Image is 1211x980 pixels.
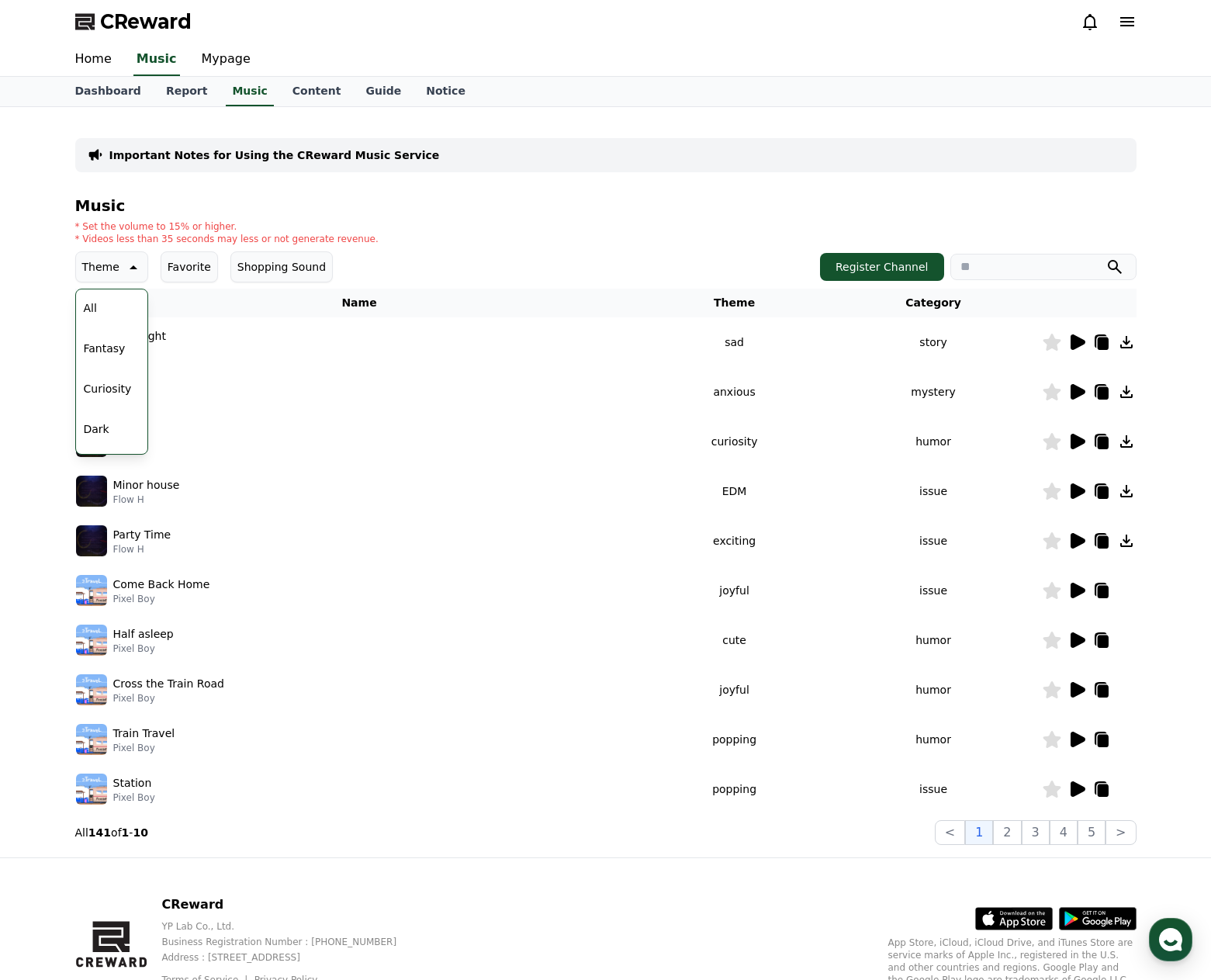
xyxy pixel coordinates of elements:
a: Important Notes for Using the CReward Music Service [109,147,440,163]
strong: 1 [122,826,130,839]
img: music [76,575,107,606]
a: Music [226,77,273,106]
p: Station [113,775,152,791]
td: popping [644,715,825,764]
td: story [825,317,1042,367]
button: Theme [75,251,148,282]
td: humor [825,715,1042,764]
p: Half asleep [113,626,174,642]
p: CReward [161,895,421,914]
p: Pixel Boy [113,642,174,655]
p: YP Lab Co., Ltd. [161,920,421,933]
p: Flow H [113,543,171,556]
button: 4 [1050,820,1078,845]
span: CReward [100,9,192,34]
button: > [1105,820,1136,845]
p: Address : [STREET_ADDRESS] [161,951,421,964]
td: issue [825,566,1042,615]
h4: Music [75,197,1137,214]
p: Come Back Home [113,577,210,593]
th: Theme [644,289,825,317]
a: Music [133,43,180,76]
button: Shopping Sound [230,251,333,282]
p: Pixel Boy [113,593,210,605]
th: Name [75,289,644,317]
span: Home [40,515,67,528]
img: music [76,724,107,755]
td: humor [825,615,1042,665]
a: Guide [353,77,413,106]
p: All of - [75,825,148,840]
img: music [76,674,107,705]
p: Flow H [113,493,180,506]
a: Dashboard [63,77,154,106]
td: humor [825,665,1042,715]
button: Favorite [161,251,218,282]
a: Report [154,77,220,106]
td: anxious [644,367,825,417]
td: popping [644,764,825,814]
p: Pixel Boy [113,791,155,804]
p: Sad Night [113,328,166,345]
button: Fantasy [78,331,132,365]
p: Theme [82,256,119,278]
strong: 141 [88,826,111,839]
a: Messages [102,492,200,531]
a: Mypage [189,43,263,76]
td: humor [825,417,1042,466]
td: mystery [825,367,1042,417]
button: 5 [1078,820,1105,845]
p: Business Registration Number : [PHONE_NUMBER] [161,936,421,948]
span: Settings [230,515,268,528]
td: issue [825,516,1042,566]
button: Curiosity [78,372,138,406]
p: Pixel Boy [113,742,175,754]
strong: 10 [133,826,147,839]
td: curiosity [644,417,825,466]
button: 2 [993,820,1021,845]
td: issue [825,764,1042,814]
button: < [935,820,965,845]
img: music [76,774,107,805]
a: Content [280,77,354,106]
a: CReward [75,9,192,34]
p: Cross the Train Road [113,676,224,692]
td: joyful [644,566,825,615]
button: All [78,291,103,325]
button: Dark [78,412,116,446]
td: EDM [644,466,825,516]
td: exciting [644,516,825,566]
a: Home [63,43,124,76]
td: sad [644,317,825,367]
p: Train Travel [113,725,175,742]
button: Register Channel [820,253,944,281]
td: joyful [644,665,825,715]
td: cute [644,615,825,665]
p: * Videos less than 35 seconds may less or not generate revenue. [75,233,379,245]
button: 1 [965,820,993,845]
p: Pixel Boy [113,692,224,705]
button: 3 [1022,820,1050,845]
td: issue [825,466,1042,516]
span: Messages [129,516,175,528]
a: Home [5,492,102,531]
a: Settings [200,492,298,531]
p: * Set the volume to 15% or higher. [75,220,379,233]
a: Notice [413,77,478,106]
img: music [76,625,107,656]
img: music [76,525,107,556]
th: Category [825,289,1042,317]
p: Minor house [113,477,180,493]
p: Party Time [113,527,171,543]
img: music [76,476,107,507]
